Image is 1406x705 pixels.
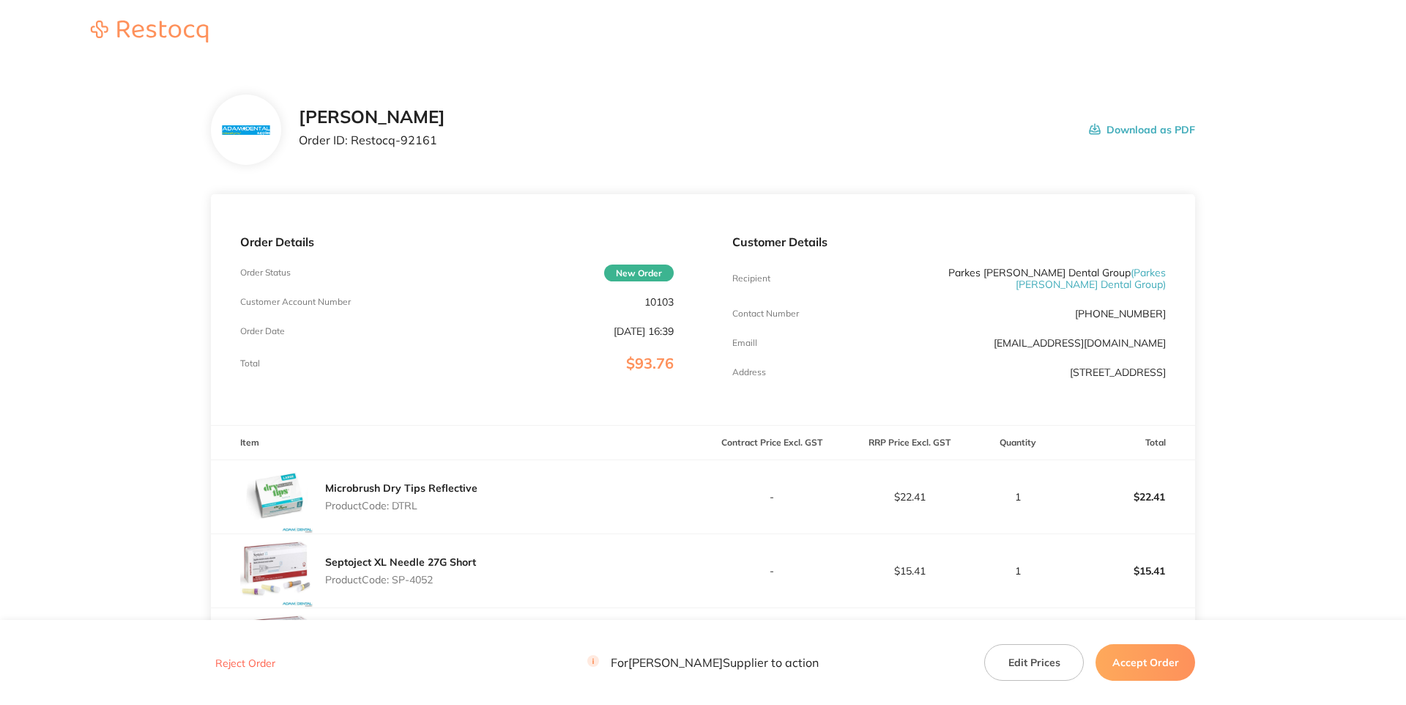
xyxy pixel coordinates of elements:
[732,309,799,319] p: Contact Number
[299,107,445,128] h2: [PERSON_NAME]
[76,21,223,43] img: Restocq logo
[1057,426,1195,460] th: Total
[222,125,269,135] img: N3hiYW42Mg
[979,565,1057,577] p: 1
[704,565,840,577] p: -
[1089,107,1195,152] button: Download as PDF
[76,21,223,45] a: Restocq logo
[240,358,260,369] p: Total
[1058,553,1194,588] p: $15.41
[704,491,840,503] p: -
[1058,479,1194,514] p: $22.41
[1075,308,1166,320] p: [PHONE_NUMBER]
[240,608,313,682] img: a3cyM2ltcw
[1096,644,1195,681] button: Accept Order
[325,481,477,495] a: Microbrush Dry Tips Reflective
[325,555,476,569] a: Septoject XL Needle 27G Short
[614,325,674,337] p: [DATE] 16:39
[211,426,703,460] th: Item
[703,426,841,460] th: Contract Price Excl. GST
[325,574,476,586] p: Product Code: SP-4052
[877,267,1166,290] p: Parkes [PERSON_NAME] Dental Group
[841,426,978,460] th: RRP Price Excl. GST
[644,296,674,308] p: 10103
[1016,266,1166,291] span: ( Parkes [PERSON_NAME] Dental Group )
[979,491,1057,503] p: 1
[240,297,351,307] p: Customer Account Number
[732,235,1166,248] p: Customer Details
[1070,366,1166,378] p: [STREET_ADDRESS]
[587,656,819,670] p: For [PERSON_NAME] Supplier to action
[299,133,445,147] p: Order ID: Restocq- 92161
[732,273,770,284] p: Recipient
[604,265,674,281] span: New Order
[994,336,1166,350] a: [EMAIL_ADDRESS][DOMAIN_NAME]
[240,326,285,336] p: Order Date
[325,500,477,512] p: Product Code: DTRL
[240,267,291,278] p: Order Status
[240,235,674,248] p: Order Details
[732,367,766,377] p: Address
[841,565,978,577] p: $15.41
[240,534,313,608] img: bjR5bTc1OA
[626,354,674,372] span: $93.76
[240,460,313,534] img: bzFubXBmNw
[984,644,1084,681] button: Edit Prices
[978,426,1057,460] th: Quantity
[841,491,978,503] p: $22.41
[732,338,757,348] p: Emaill
[211,657,280,670] button: Reject Order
